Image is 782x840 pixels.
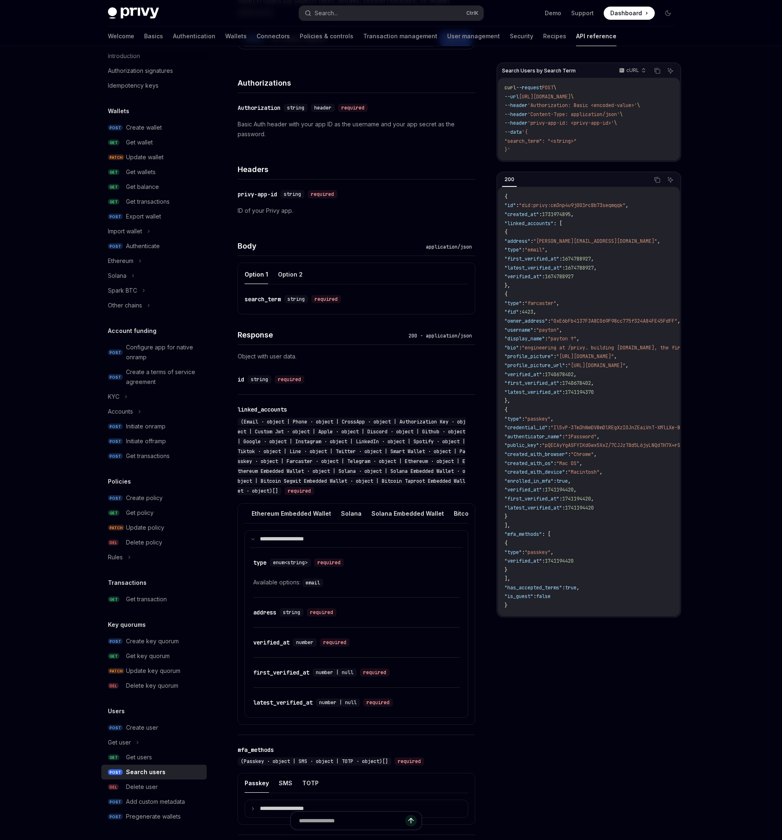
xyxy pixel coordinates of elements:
[126,182,159,192] div: Get balance
[504,193,507,200] span: {
[545,371,574,378] span: 1740678402
[504,256,559,262] span: "first_verified_at"
[238,190,277,198] div: privy-app-id
[504,486,542,493] span: "verified_at"
[504,469,565,475] span: "created_with_device"
[591,496,594,502] span: ,
[504,496,559,502] span: "first_verified_at"
[108,125,123,131] span: POST
[225,26,247,46] a: Wallets
[522,129,528,135] span: '{
[101,165,207,179] a: GETGet wallets
[562,389,565,396] span: :
[600,469,602,475] span: ,
[101,194,207,209] a: GETGet transactions
[257,26,290,46] a: Connectors
[519,93,571,100] span: [URL][DOMAIN_NAME]
[568,469,600,475] span: "Macintosh"
[559,496,562,502] span: :
[665,65,676,76] button: Ask AI
[504,238,530,244] span: "address"
[275,375,304,384] div: required
[108,477,131,486] h5: Policies
[126,436,166,446] div: Initiate offramp
[610,9,642,17] span: Dashboard
[504,424,548,431] span: "credential_id"
[454,504,548,523] button: Bitcoin Segwit Embedded Wallet
[545,335,548,342] span: :
[504,344,519,351] span: "bio"
[363,26,437,46] a: Transaction management
[548,424,551,431] span: :
[504,513,507,520] span: }
[108,423,123,430] span: POST
[551,424,747,431] span: "Il5vP-3Tm3hNmDVBmDlREgXzIOJnZEaiVnT-XMliXe-BufP9GL1-d3qhozk9IkZwQ_"
[238,329,405,340] h4: Response
[238,119,475,139] p: Basic Auth header with your app ID as the username and your app secret as the password.
[238,419,466,494] span: (Email · object | Phone · object | CrossApp · object | Authorization Key · object | Custom Jwt · ...
[101,663,207,678] a: PATCHUpdate key quorum
[522,309,533,315] span: 4423
[652,65,663,76] button: Copy the contents from the code block
[562,505,565,511] span: :
[126,167,156,177] div: Get wallets
[108,814,123,820] span: POST
[126,782,158,792] div: Delete user
[533,309,536,315] span: ,
[543,26,566,46] a: Recipes
[519,344,522,351] span: :
[553,460,556,467] span: :
[238,405,287,414] div: linked_accounts
[579,460,582,467] span: ,
[504,451,568,458] span: "created_with_browser"
[101,765,207,780] a: POSTSearch users
[101,505,207,520] a: GETGet policy
[108,495,123,501] span: POST
[553,353,556,360] span: :
[626,67,639,74] p: cURL
[577,335,579,342] span: ,
[542,211,571,218] span: 1731974895
[126,241,160,251] div: Authenticate
[594,265,597,271] span: ,
[108,140,119,146] span: GET
[126,767,166,777] div: Search users
[516,202,519,209] span: :
[533,238,657,244] span: "[PERSON_NAME][EMAIL_ADDRESS][DOMAIN_NAME]"
[287,105,304,111] span: string
[101,239,207,254] a: POSTAuthenticate
[565,469,568,475] span: :
[126,197,170,207] div: Get transactions
[504,318,548,324] span: "owner_address"
[677,318,680,324] span: ,
[597,433,600,440] span: ,
[604,7,655,20] a: Dashboard
[108,407,133,417] div: Accounts
[101,794,207,809] a: POSTAdd custom metadata
[144,26,163,46] a: Basics
[539,211,542,218] span: :
[126,508,154,518] div: Get policy
[626,202,628,209] span: ,
[542,84,553,91] span: POST
[108,271,126,281] div: Solana
[504,138,577,144] span: "search_term": "<string>"
[562,496,591,502] span: 1741194420
[279,773,292,793] button: SMS
[528,120,614,126] span: 'privy-app-id: <privy-app-id>'
[504,220,553,227] span: "linked_accounts"
[504,380,559,386] span: "first_verified_at"
[516,84,542,91] span: --request
[238,206,475,216] p: ID of your Privy app.
[652,175,663,185] button: Copy the contents from the code block
[504,120,528,126] span: --header
[101,491,207,505] a: POSTCreate policy
[308,190,337,198] div: required
[504,111,528,118] span: --header
[101,78,207,93] a: Idempotency keys
[626,362,628,369] span: ,
[574,371,577,378] span: ,
[101,809,207,824] a: POSTPregenerate wallets
[108,214,123,220] span: POST
[300,26,353,46] a: Policies & controls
